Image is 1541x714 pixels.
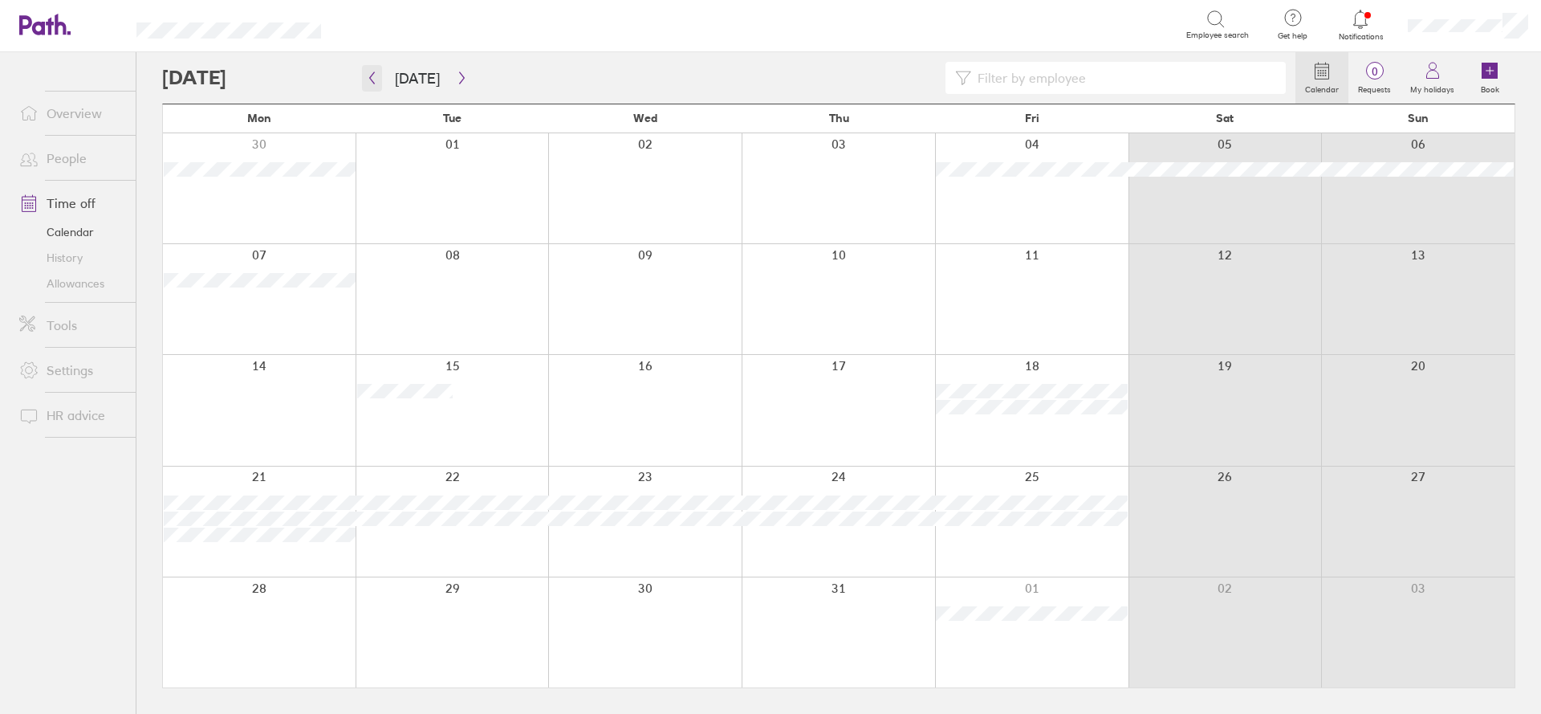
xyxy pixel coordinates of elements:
[382,65,453,92] button: [DATE]
[6,219,136,245] a: Calendar
[6,271,136,296] a: Allowances
[1335,32,1387,42] span: Notifications
[1186,31,1249,40] span: Employee search
[971,63,1276,93] input: Filter by employee
[633,112,657,124] span: Wed
[6,309,136,341] a: Tools
[1216,112,1234,124] span: Sat
[6,354,136,386] a: Settings
[1267,31,1319,41] span: Get help
[1348,52,1401,104] a: 0Requests
[1025,112,1039,124] span: Fri
[6,245,136,271] a: History
[1295,80,1348,95] label: Calendar
[6,399,136,431] a: HR advice
[829,112,849,124] span: Thu
[1471,80,1509,95] label: Book
[1348,65,1401,78] span: 0
[443,112,461,124] span: Tue
[6,187,136,219] a: Time off
[1464,52,1515,104] a: Book
[1295,52,1348,104] a: Calendar
[6,142,136,174] a: People
[1408,112,1429,124] span: Sun
[247,112,271,124] span: Mon
[1335,8,1387,42] a: Notifications
[364,17,405,31] div: Search
[1401,52,1464,104] a: My holidays
[6,97,136,129] a: Overview
[1401,80,1464,95] label: My holidays
[1348,80,1401,95] label: Requests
